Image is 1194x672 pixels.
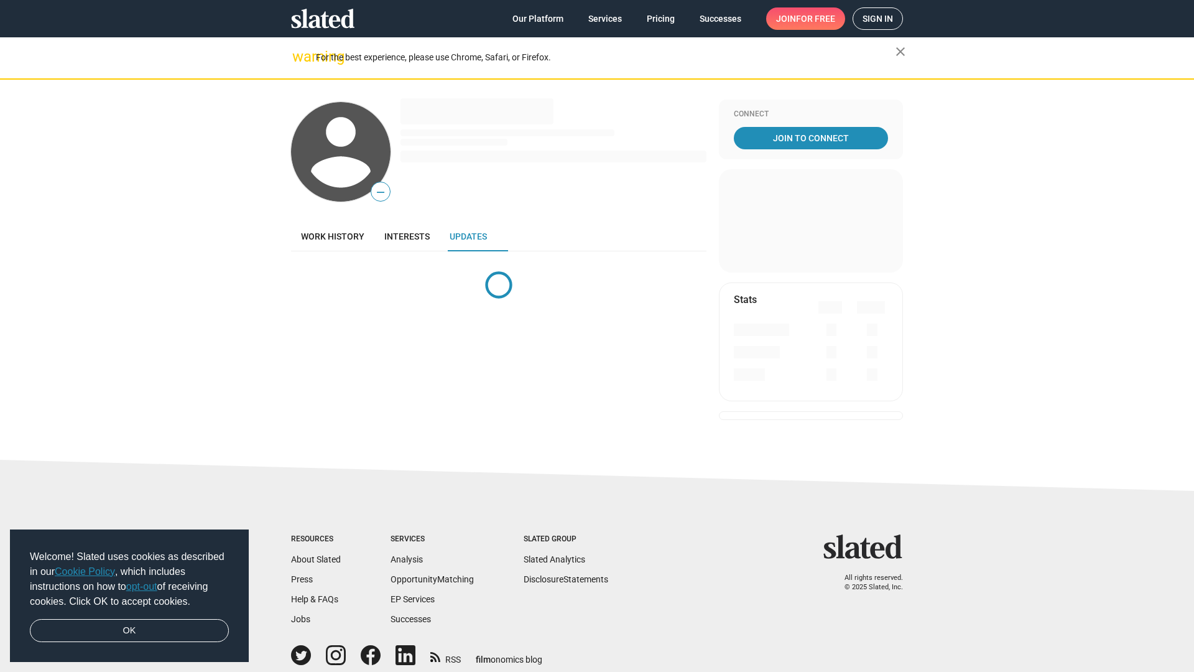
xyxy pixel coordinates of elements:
a: Services [578,7,632,30]
a: RSS [430,646,461,666]
span: film [476,655,491,665]
a: EP Services [391,594,435,604]
span: Work history [301,231,364,241]
div: Services [391,534,474,544]
span: Interests [384,231,430,241]
a: filmonomics blog [476,644,542,666]
a: Updates [440,222,497,251]
a: Work history [291,222,374,251]
div: Resources [291,534,341,544]
mat-icon: close [893,44,908,59]
a: OpportunityMatching [391,574,474,584]
a: Analysis [391,554,423,564]
a: Press [291,574,313,584]
span: Join To Connect [736,127,886,149]
span: Services [588,7,622,30]
div: For the best experience, please use Chrome, Safari, or Firefox. [316,49,895,66]
a: dismiss cookie message [30,619,229,643]
span: Welcome! Slated uses cookies as described in our , which includes instructions on how to of recei... [30,549,229,609]
a: Successes [690,7,751,30]
a: Sign in [853,7,903,30]
a: Jobs [291,614,310,624]
a: About Slated [291,554,341,564]
div: Slated Group [524,534,608,544]
span: for free [796,7,835,30]
span: — [371,184,390,200]
span: Sign in [863,8,893,29]
a: Joinfor free [766,7,845,30]
span: Our Platform [512,7,563,30]
a: opt-out [126,581,157,592]
span: Updates [450,231,487,241]
a: Pricing [637,7,685,30]
a: Help & FAQs [291,594,338,604]
div: cookieconsent [10,530,249,663]
a: Successes [391,614,431,624]
p: All rights reserved. © 2025 Slated, Inc. [831,574,903,592]
a: DisclosureStatements [524,574,608,584]
a: Join To Connect [734,127,888,149]
mat-card-title: Stats [734,293,757,306]
span: Pricing [647,7,675,30]
a: Interests [374,222,440,251]
mat-icon: warning [292,49,307,64]
a: Our Platform [502,7,573,30]
a: Slated Analytics [524,554,585,564]
a: Cookie Policy [55,566,115,577]
div: Connect [734,110,888,119]
span: Successes [700,7,741,30]
span: Join [776,7,835,30]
